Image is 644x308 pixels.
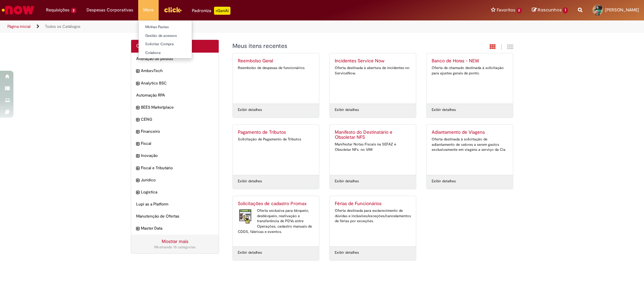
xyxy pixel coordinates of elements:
div: Oferta de chamado destinada à solicitação para ajustes gerais de ponto. [432,65,508,76]
div: Manifestar Notas Fiscais na SEFAZ e Obsoletar NFs. no VIM [335,142,411,152]
ul: Categorias [131,53,219,235]
span: 1 [563,7,568,13]
span: CENG [141,117,214,122]
span: 2 [71,8,76,13]
div: expandir categoria Inovação Inovação [131,149,219,162]
div: expandir categoria Logistica Logistica [131,186,219,198]
div: expandir categoria AmbevTech AmbevTech [131,65,219,77]
a: Exibir detalhes [432,179,456,184]
div: Automação RPA [131,89,219,102]
i: expandir categoria CENG [136,117,139,123]
i: Exibição em cartão [490,44,496,50]
a: Banco de Horas - NEW Oferta de chamado destinada à solicitação para ajustes gerais de ponto. [427,53,513,104]
span: Favoritos [497,7,515,13]
div: Solicitação de Pagamento de Tributos [238,137,314,142]
i: expandir categoria Financeiro [136,129,139,135]
h2: Solicitações de cadastro Promax [238,201,314,206]
span: Manutenção de Ofertas [136,213,214,219]
a: Colabora [139,49,212,57]
div: Manutenção de Ofertas [131,210,219,223]
div: expandir categoria Master Data Master Data [131,222,219,235]
span: Automação RPA [136,93,214,98]
i: expandir categoria Fiscal [136,141,139,147]
i: expandir categoria Logistica [136,189,139,196]
span: | [501,43,502,51]
h2: Adiantamento de Viagens [432,130,508,135]
a: Exibir detalhes [335,107,359,113]
i: expandir categoria Fiscal e Tributário [136,165,139,172]
span: Alteração de pedido [136,56,214,62]
span: 2 [517,8,522,13]
h1: {"description":"","title":"Meus itens recentes"} Categoria [232,43,441,50]
a: Manifesto do Destinatário e Obsoletar NFS Manifestar Notas Fiscais na SEFAZ e Obsoletar NFs. no VIM [330,125,416,175]
span: Requisições [46,7,69,13]
a: Exibir detalhes [432,107,456,113]
div: expandir categoria Fiscal Fiscal [131,137,219,150]
i: expandir categoria Master Data [136,226,139,232]
div: Oferta destinada para esclarecimento de dúvidas e inclusões/exceções/cancelamentos de férias por ... [335,208,411,224]
div: Oferta destinada à solicitação de adiantamento de valores a serem gastos exclusivamente em viagen... [432,137,508,152]
h2: Férias de Funcionários [335,201,411,206]
ul: More [138,20,192,59]
a: Solicitar Compra [139,41,212,48]
span: BEES Marketplace [141,105,214,110]
a: Pagamento de Tributos Solicitação de Pagamento de Tributos [233,125,319,175]
h2: Pagamento de Tributos [238,130,314,135]
a: Mostrar mais [162,238,188,244]
div: expandir categoria BEES Marketplace BEES Marketplace [131,101,219,114]
a: Exibir detalhes [238,179,262,184]
a: Solicitações de cadastro Promax Solicitações de cadastro Promax Oferta exclusiva para bloqueio, d... [233,196,319,246]
i: expandir categoria Analytics BSC [136,80,139,87]
div: expandir categoria Fiscal e Tributário Fiscal e Tributário [131,162,219,174]
div: Reembolso de despesas de funcionários [238,65,314,71]
a: Rascunhos [532,7,568,13]
i: Exibição de grade [507,44,513,50]
span: Master Data [141,226,214,231]
span: AmbevTech [141,68,214,74]
div: expandir categoria Jurídico Jurídico [131,174,219,186]
img: ServiceNow [1,3,35,17]
a: Página inicial [7,24,31,29]
ul: Trilhas de página [5,20,424,33]
h2: Manifesto do Destinatário e Obsoletar NFS [335,130,411,140]
i: expandir categoria Inovação [136,153,139,160]
img: Solicitações de cadastro Promax [238,208,254,225]
span: Financeiro [141,129,214,134]
i: expandir categoria Jurídico [136,177,139,184]
div: expandir categoria CENG CENG [131,113,219,126]
a: Adiantamento de Viagens Oferta destinada à solicitação de adiantamento de valores a serem gastos ... [427,125,513,175]
span: Inovação [141,153,214,159]
span: Fiscal [141,141,214,146]
p: +GenAi [214,7,230,15]
div: Oferta exclusiva para bloqueio, desbloqueio, reativação e transferência de PDVs entre Operações, ... [238,208,314,235]
span: Jurídico [141,177,214,183]
span: More [143,7,154,13]
div: Padroniza [192,7,230,15]
h2: Banco de Horas - NEW [432,58,508,64]
span: Logistica [141,189,214,195]
a: Exibir detalhes [335,179,359,184]
span: Lupi as a Platform [136,201,214,207]
div: expandir categoria Financeiro Financeiro [131,125,219,138]
a: Gestão de acessos [139,32,212,40]
h2: Incidentes Service Now [335,58,411,64]
h2: Reembolso Geral [238,58,314,64]
img: click_logo_yellow_360x200.png [164,5,182,15]
a: Incidentes Service Now Oferta destinada à abertura de incidentes no ServiceNow. [330,53,416,104]
div: Oferta destinada à abertura de incidentes no ServiceNow. [335,65,411,76]
a: Exibir detalhes [335,250,359,255]
i: expandir categoria BEES Marketplace [136,105,139,111]
span: Rascunhos [538,7,562,13]
div: Alteração de pedido [131,53,219,65]
h2: Categorias [136,43,214,49]
a: Todos os Catálogos [45,24,80,29]
span: [PERSON_NAME] [605,7,639,13]
a: Exibir detalhes [238,250,262,255]
div: Mostrando 15 categorias [136,245,214,250]
i: expandir categoria AmbevTech [136,68,139,75]
span: Fiscal e Tributário [141,165,214,171]
span: Analytics BSC [141,80,214,86]
a: Férias de Funcionários Oferta destinada para esclarecimento de dúvidas e inclusões/exceções/cance... [330,196,416,246]
div: Lupi as a Platform [131,198,219,210]
a: Reembolso Geral Reembolso de despesas de funcionários [233,53,319,104]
